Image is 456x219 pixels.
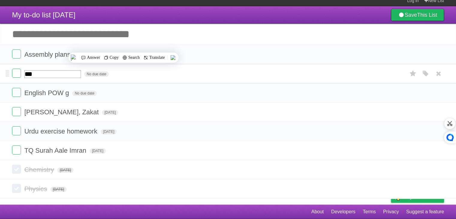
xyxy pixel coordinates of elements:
a: Developers [331,206,355,217]
label: Star task [407,69,419,79]
span: No due date [72,91,97,96]
b: This List [417,12,437,18]
a: Privacy [383,206,399,217]
label: Done [12,126,21,135]
label: Done [12,165,21,174]
label: Done [12,88,21,97]
label: Done [12,107,21,116]
span: No due date [84,71,109,77]
span: Urdu exercise homework [24,127,99,135]
span: [DATE] [102,110,118,115]
span: My to-do list [DATE] [12,11,76,19]
span: [DATE] [50,187,67,192]
span: [DATE] [57,167,73,173]
a: Suggest a feature [406,206,444,217]
a: Terms [363,206,376,217]
span: Chemistry [24,166,55,173]
label: Done [12,145,21,154]
span: [DATE] [101,129,117,134]
span: [PERSON_NAME], Zakat [24,108,100,116]
label: Done [12,184,21,193]
span: TQ Surah Aale Imran [24,147,88,154]
label: Done [12,69,21,78]
span: Buy me a coffee [404,192,441,202]
span: Physics [24,185,49,193]
span: English POW g [24,89,70,97]
a: About [311,206,324,217]
span: Assembly plans [24,51,72,58]
label: Done [12,49,21,58]
a: SaveThis List [391,9,444,21]
span: [DATE] [90,148,106,154]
